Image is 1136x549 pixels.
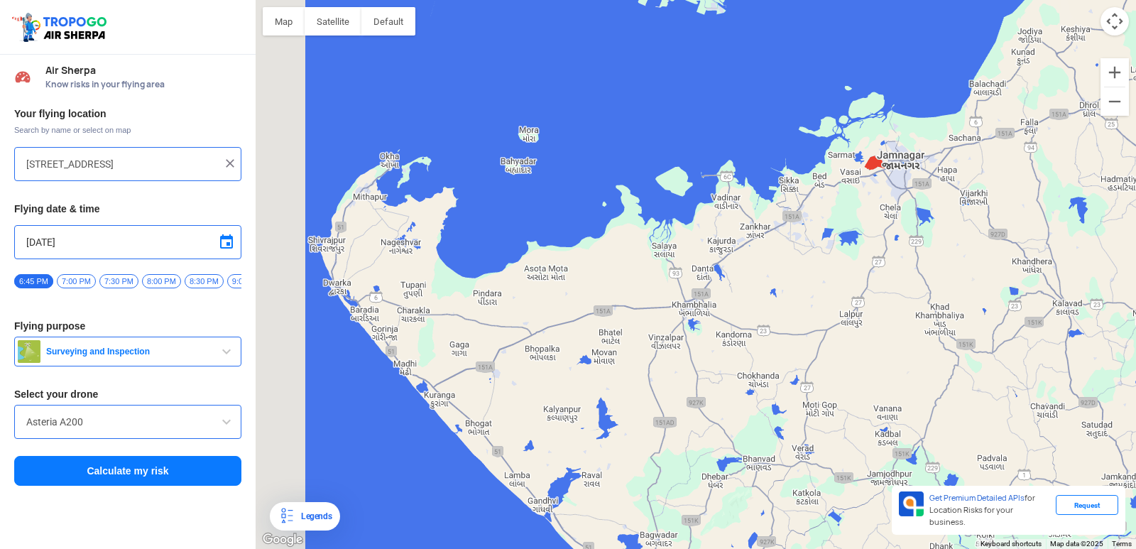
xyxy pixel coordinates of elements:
a: Terms [1112,540,1132,548]
button: Zoom in [1100,58,1129,87]
img: Risk Scores [14,68,31,85]
span: 8:30 PM [185,274,224,288]
button: Zoom out [1100,87,1129,116]
button: Surveying and Inspection [14,337,241,366]
span: Map data ©2025 [1050,540,1103,548]
input: Search by name or Brand [26,413,229,430]
button: Map camera controls [1100,7,1129,36]
button: Show satellite imagery [305,7,361,36]
span: Get Premium Detailed APIs [929,493,1025,503]
span: Surveying and Inspection [40,346,218,357]
span: 7:30 PM [99,274,138,288]
img: Premium APIs [899,491,924,516]
img: ic_tgdronemaps.svg [11,11,111,43]
div: for Location Risks for your business. [924,491,1056,529]
h3: Flying date & time [14,204,241,214]
span: 9:00 PM [227,274,266,288]
h3: Flying purpose [14,321,241,331]
h3: Your flying location [14,109,241,119]
span: Air Sherpa [45,65,241,76]
span: Search by name or select on map [14,124,241,136]
button: Keyboard shortcuts [981,539,1042,549]
button: Calculate my risk [14,456,241,486]
span: 6:45 PM [14,274,53,288]
img: Google [259,531,306,549]
img: ic_close.png [223,156,237,170]
input: Search your flying location [26,156,219,173]
img: Legends [278,508,295,525]
a: Open this area in Google Maps (opens a new window) [259,531,306,549]
span: 8:00 PM [142,274,181,288]
div: Legends [295,508,332,525]
span: Know risks in your flying area [45,79,241,90]
span: 7:00 PM [57,274,96,288]
input: Select Date [26,234,229,251]
img: survey.png [18,340,40,363]
div: Request [1056,495,1118,515]
button: Show street map [263,7,305,36]
h3: Select your drone [14,389,241,399]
